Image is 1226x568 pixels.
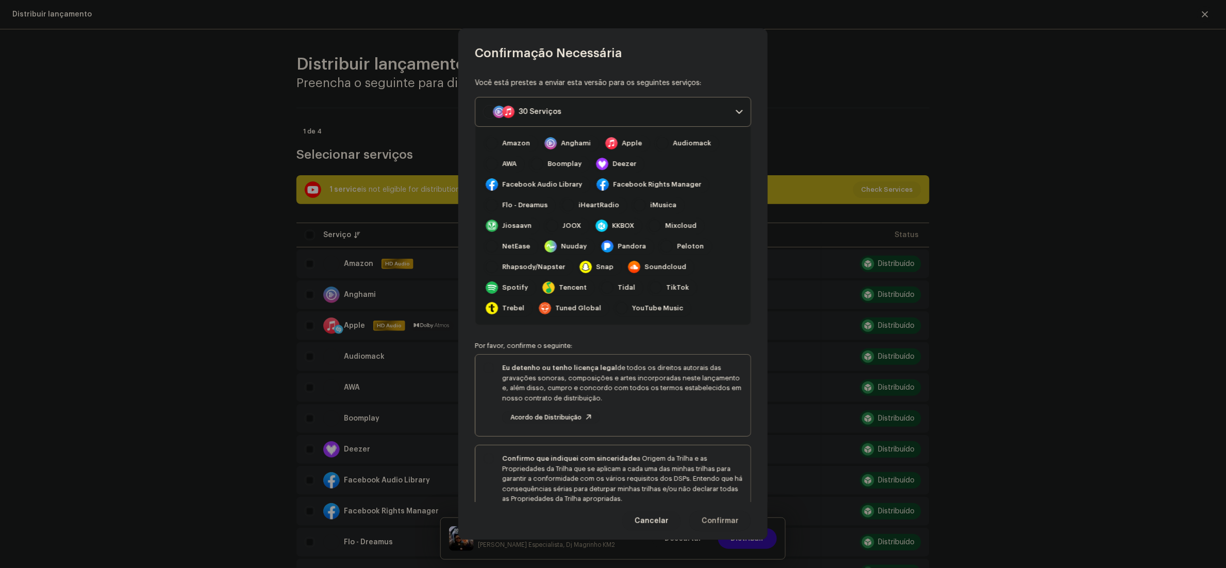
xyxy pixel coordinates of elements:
strong: Eu detenho ou tenho licença legal [502,364,617,371]
div: Pandora [618,242,646,250]
div: Tidal [618,283,635,292]
div: YouTube Music [632,304,683,312]
div: NetEase [502,242,530,250]
p-accordion-header: 30 Serviços [475,97,751,127]
div: 30 Serviços [519,108,561,116]
div: Boomplay [548,160,582,168]
div: iMusica [650,201,676,209]
div: Soundcloud [644,263,686,271]
span: Acordo de Distribuição [510,414,582,421]
div: Nuuday [561,242,587,250]
div: Rhapsody/Napster [502,263,565,271]
span: Confirmação Necessária [475,45,622,61]
div: TikTok [666,283,689,292]
div: Flo - Dreamus [502,201,548,209]
button: Cancelar [622,511,681,531]
button: Confirmar [689,511,751,531]
div: iHeartRadio [578,201,619,209]
div: Anghami [561,139,591,147]
div: Tencent [559,283,587,292]
p-togglebutton: Confirmo que indiquei com sinceridadea Origem da Trilha e as Propriedades da Trilha que se aplica... [475,445,751,538]
div: Facebook Rights Manager [613,180,701,189]
div: JOOX [562,222,581,230]
div: Peloton [677,242,704,250]
div: Jiosaavn [502,222,532,230]
div: AWA [502,160,517,168]
div: KKBOX [612,222,634,230]
strong: Confirmo que indiquei com sinceridade [502,455,637,462]
div: Trebel [502,304,524,312]
div: de todos os direitos autorais das gravações sonoras, composições e artes incorporadas neste lança... [502,363,742,403]
p-accordion-content: 30 Serviços [475,127,751,325]
div: Spotify [502,283,528,292]
div: Tuned Global [555,304,601,312]
p-togglebutton: Eu detenho ou tenho licença legalde todos os direitos autorais das gravações sonoras, composições... [475,354,751,437]
div: a Origem da Trilha e as Propriedades da Trilha que se aplicam a cada uma das minhas trilhas para ... [502,454,742,504]
span: Cancelar [635,511,669,531]
span: Confirmar [702,511,739,531]
div: Você está prestes a enviar esta versão para os seguintes serviços: [475,78,751,89]
div: Apple [622,139,642,147]
div: Por favor, confirme o seguinte: [475,342,751,350]
div: Facebook Audio Library [502,180,582,189]
div: Mixcloud [665,222,697,230]
div: Deezer [612,160,636,168]
div: Amazon [502,139,530,147]
div: Audiomack [673,139,711,147]
div: Snap [596,263,614,271]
